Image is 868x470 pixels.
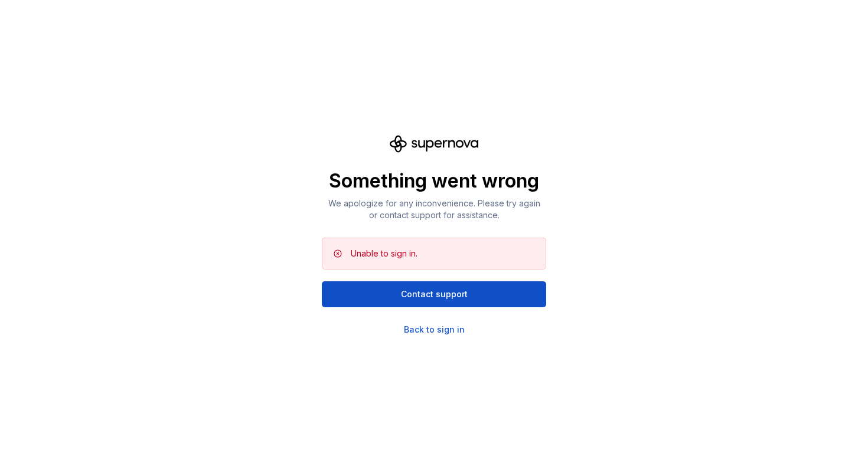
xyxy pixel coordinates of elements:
[322,198,546,221] p: We apologize for any inconvenience. Please try again or contact support for assistance.
[401,288,468,300] span: Contact support
[322,281,546,307] button: Contact support
[351,248,417,259] div: Unable to sign in.
[322,169,546,193] p: Something went wrong
[404,324,465,336] a: Back to sign in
